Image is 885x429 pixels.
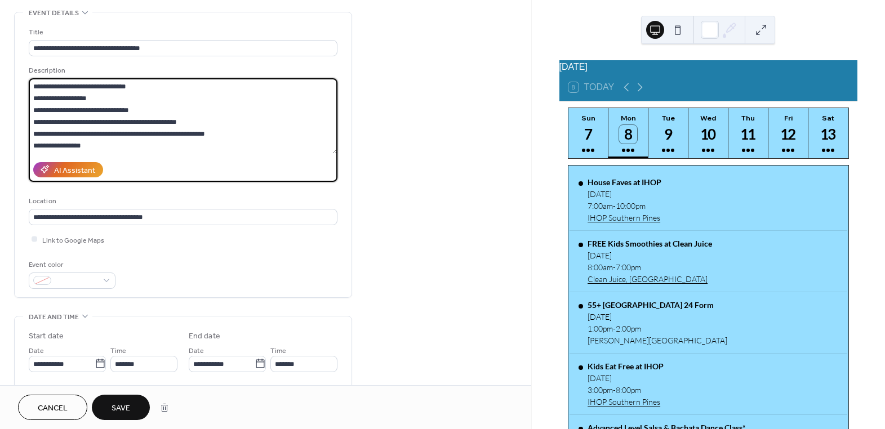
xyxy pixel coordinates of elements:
[808,108,848,158] button: Sat13
[588,251,712,260] div: [DATE]
[33,162,103,177] button: AI Assistant
[588,324,613,333] span: 1:00pm
[613,324,616,333] span: -
[619,125,638,144] div: 8
[559,60,857,74] div: [DATE]
[652,114,685,122] div: Tue
[29,195,335,207] div: Location
[819,125,838,144] div: 13
[112,403,130,414] span: Save
[772,114,805,122] div: Fri
[616,385,641,395] span: 8:00pm
[588,336,727,345] div: [PERSON_NAME][GEOGRAPHIC_DATA]
[189,345,204,356] span: Date
[568,108,608,158] button: Sun7
[92,395,150,420] button: Save
[29,26,335,38] div: Title
[613,385,616,395] span: -
[612,114,645,122] div: Mon
[699,125,718,144] div: 10
[588,385,613,395] span: 3:00pm
[728,108,768,158] button: Thu11
[189,330,220,342] div: End date
[812,114,845,122] div: Sat
[613,262,616,272] span: -
[588,300,727,310] div: 55+ [GEOGRAPHIC_DATA] 24 Form
[616,262,641,272] span: 7:00pm
[38,403,68,414] span: Cancel
[588,312,727,321] div: [DATE]
[29,345,44,356] span: Date
[588,274,712,284] a: Clean Juice, [GEOGRAPHIC_DATA]
[572,114,605,122] div: Sun
[588,361,664,371] div: Kids Eat Free at IHOP
[270,345,286,356] span: Time
[29,259,113,271] div: Event color
[732,114,765,122] div: Thu
[29,330,64,342] div: Start date
[588,213,661,222] a: IHOP Southern Pines
[29,65,335,77] div: Description
[18,395,87,420] button: Cancel
[588,373,664,383] div: [DATE]
[29,7,79,19] span: Event details
[588,397,664,406] a: IHOP Southern Pines
[739,125,758,144] div: 11
[588,189,661,199] div: [DATE]
[648,108,688,158] button: Tue9
[779,125,798,144] div: 12
[588,201,613,211] span: 7:00am
[588,177,661,187] div: House Faves at IHOP
[29,311,79,323] span: Date and time
[579,125,598,144] div: 7
[54,164,95,176] div: AI Assistant
[42,234,104,246] span: Link to Google Maps
[659,125,678,144] div: 9
[692,114,725,122] div: Wed
[616,201,646,211] span: 10:00pm
[110,345,126,356] span: Time
[613,201,616,211] span: -
[588,239,712,248] div: FREE Kids Smoothies at Clean Juice
[616,324,641,333] span: 2:00pm
[688,108,728,158] button: Wed10
[588,262,613,272] span: 8:00am
[768,108,808,158] button: Fri12
[608,108,648,158] button: Mon8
